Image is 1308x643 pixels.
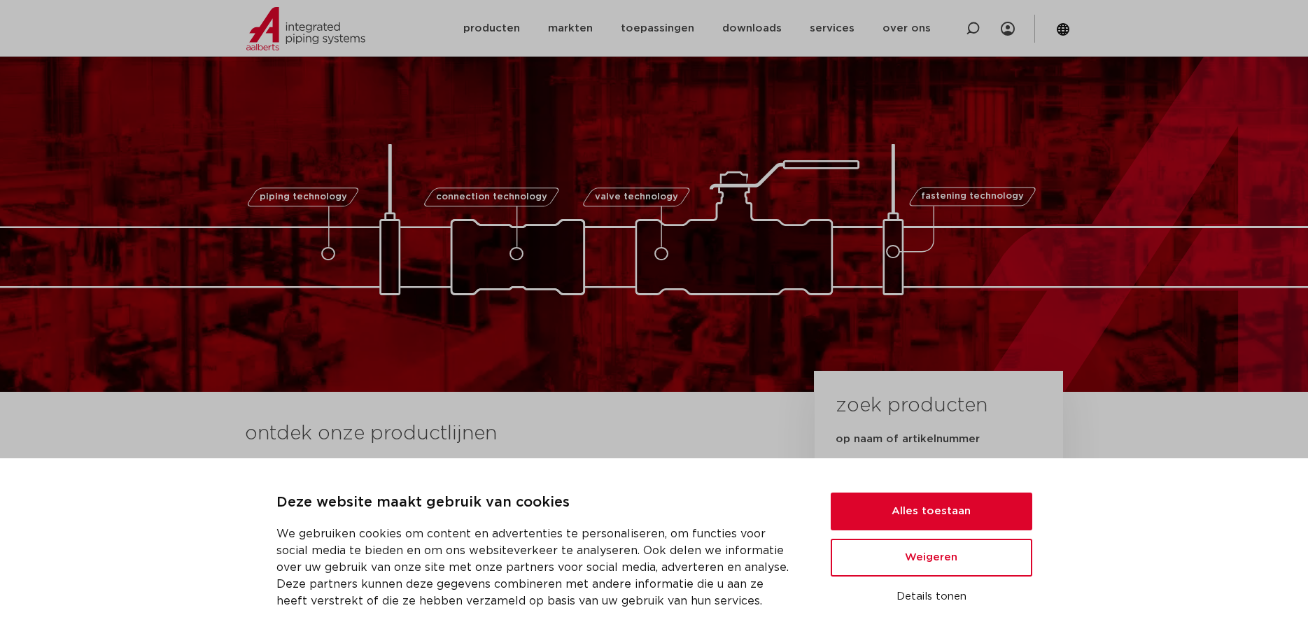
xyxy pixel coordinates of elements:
[831,493,1032,530] button: Alles toestaan
[595,192,678,202] span: valve technology
[276,492,797,514] p: Deze website maakt gebruik van cookies
[245,420,767,448] h3: ontdek onze productlijnen
[836,432,980,446] label: op naam of artikelnummer
[921,192,1024,202] span: fastening technology
[276,525,797,609] p: We gebruiken cookies om content en advertenties te personaliseren, om functies voor social media ...
[435,192,547,202] span: connection technology
[831,585,1032,609] button: Details tonen
[831,539,1032,577] button: Weigeren
[836,392,987,420] h3: zoek producten
[260,192,347,202] span: piping technology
